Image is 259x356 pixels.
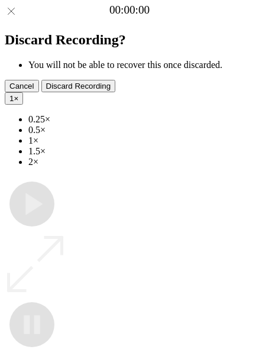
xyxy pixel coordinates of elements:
[28,114,254,125] li: 0.25×
[5,32,254,48] h2: Discard Recording?
[28,146,254,157] li: 1.5×
[109,4,150,17] a: 00:00:00
[9,94,14,103] span: 1
[28,60,254,70] li: You will not be able to recover this once discarded.
[28,157,254,167] li: 2×
[28,135,254,146] li: 1×
[5,80,39,92] button: Cancel
[5,92,23,105] button: 1×
[28,125,254,135] li: 0.5×
[41,80,116,92] button: Discard Recording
